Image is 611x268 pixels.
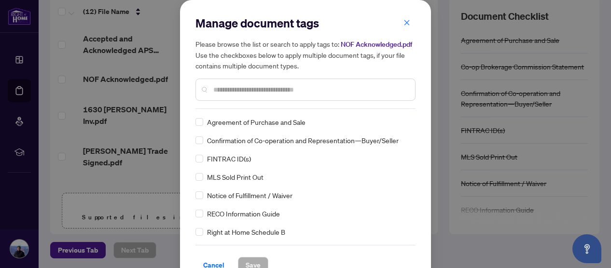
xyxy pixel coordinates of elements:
[207,190,292,201] span: Notice of Fulfillment / Waiver
[195,39,416,71] h5: Please browse the list or search to apply tags to: Use the checkboxes below to apply multiple doc...
[403,19,410,26] span: close
[207,117,305,127] span: Agreement of Purchase and Sale
[572,234,601,263] button: Open asap
[207,153,251,164] span: FINTRAC ID(s)
[207,208,280,219] span: RECO Information Guide
[207,172,264,182] span: MLS Sold Print Out
[341,40,412,49] span: NOF Acknowledged.pdf
[207,227,285,237] span: Right at Home Schedule B
[195,15,416,31] h2: Manage document tags
[207,135,399,146] span: Confirmation of Co-operation and Representation—Buyer/Seller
